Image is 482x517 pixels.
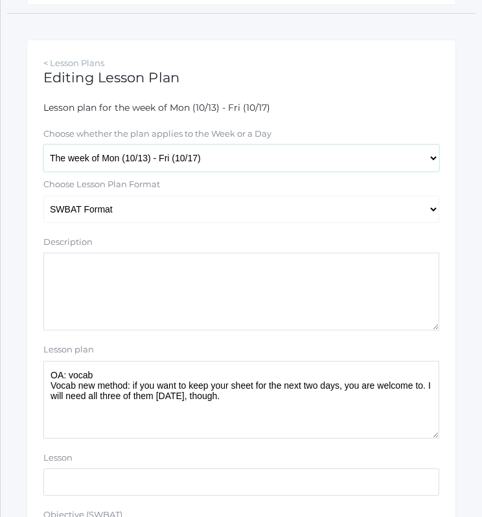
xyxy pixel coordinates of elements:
[43,236,93,249] label: Description
[43,102,270,113] span: Lesson plan for the week of Mon (10/13) - Fri (10/17)
[43,70,439,85] h1: Editing Lesson Plan
[43,343,94,356] label: Lesson plan
[43,361,439,439] textarea: OA: vocab Vocab new method: if you want to keep your sheet for the next two days, you are welcome...
[43,58,104,68] a: < Lesson Plans
[43,128,271,141] label: Choose whether the plan applies to the Week or a Day
[43,452,73,465] label: Lesson
[43,178,160,191] label: Choose Lesson Plan Format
